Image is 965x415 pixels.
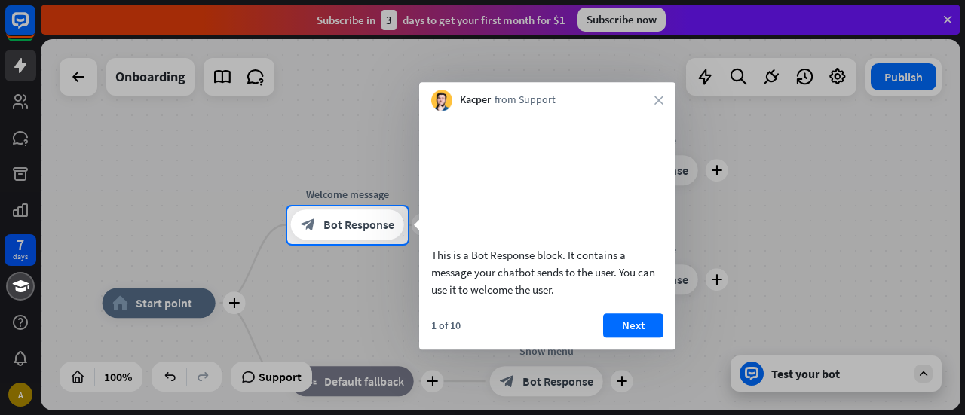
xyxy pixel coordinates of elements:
[301,218,316,233] i: block_bot_response
[323,218,394,233] span: Bot Response
[654,96,663,105] i: close
[603,313,663,337] button: Next
[431,319,461,332] div: 1 of 10
[460,93,491,108] span: Kacper
[12,6,57,51] button: Open LiveChat chat widget
[495,93,556,108] span: from Support
[431,246,663,298] div: This is a Bot Response block. It contains a message your chatbot sends to the user. You can use i...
